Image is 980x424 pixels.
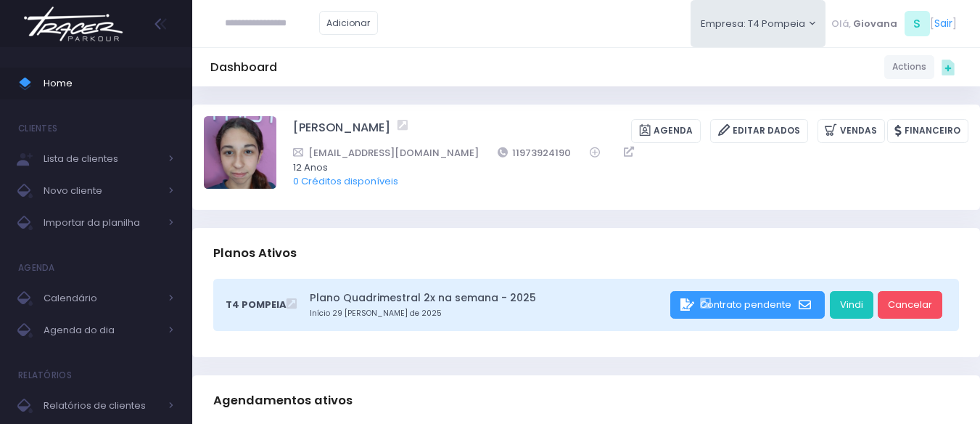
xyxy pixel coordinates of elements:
span: Importar da planilha [44,213,160,232]
span: Giovana [853,17,897,31]
span: T4 Pompeia [226,298,287,312]
a: 11973924190 [498,145,572,160]
a: Vindi [830,291,873,319]
h4: Clientes [18,114,57,143]
a: Cancelar [878,291,942,319]
a: Agenda [631,119,701,143]
a: Vendas [818,119,885,143]
span: Relatórios de clientes [44,396,160,415]
a: Financeiro [887,119,968,143]
span: Home [44,74,174,93]
h3: Agendamentos ativos [213,380,353,421]
img: Anita Feliciano de Carvalho [204,116,276,189]
span: Lista de clientes [44,150,160,168]
a: Adicionar [319,11,379,35]
a: Editar Dados [710,119,808,143]
a: 0 Créditos disponíveis [293,174,398,188]
span: Contrato pendente [700,298,791,311]
span: Agenda do dia [44,321,160,340]
small: Início 29 [PERSON_NAME] de 2025 [310,308,666,319]
span: S [905,11,930,36]
h4: Agenda [18,253,55,282]
span: Calendário [44,289,160,308]
span: 12 Anos [293,160,950,175]
h4: Relatórios [18,361,72,390]
div: [ ] [825,7,962,40]
a: Actions [884,55,934,79]
span: Olá, [831,17,851,31]
h3: Planos Ativos [213,232,297,274]
a: Plano Quadrimestral 2x na semana - 2025 [310,290,666,306]
a: [PERSON_NAME] [293,119,390,143]
h5: Dashboard [210,60,277,75]
a: [EMAIL_ADDRESS][DOMAIN_NAME] [293,145,479,160]
span: Novo cliente [44,182,160,200]
a: Sair [934,16,952,31]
